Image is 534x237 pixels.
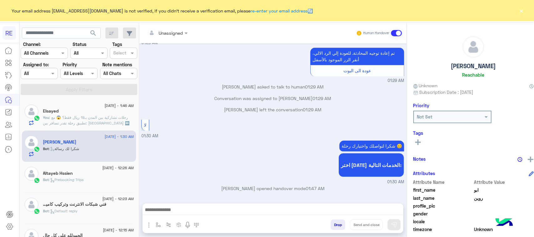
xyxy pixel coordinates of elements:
img: WhatsApp [34,208,40,214]
img: defaultAdmin.png [24,198,38,212]
img: make a call [194,223,199,228]
small: Human Handover [364,31,390,36]
p: [PERSON_NAME] left the conversation [141,107,404,113]
span: [DATE] - 12:26 AM [103,165,134,171]
span: Bot [43,146,49,151]
a: re-enter your email address [251,8,308,13]
button: select flow [153,219,163,230]
button: Drop [331,219,345,230]
img: notes [517,157,522,162]
span: last_name [413,195,473,201]
span: ابو [474,187,534,193]
label: Priority [63,61,77,68]
span: null [474,210,534,217]
span: لا [144,123,147,128]
span: 01:29 AM [141,41,158,45]
span: عودة الى البوت [343,68,371,73]
img: defaultAdmin.png [24,167,38,181]
span: Unknown [413,82,438,89]
span: [DATE] - 12:23 AM [103,196,134,202]
p: 28/8/2025, 1:30 AM [339,141,404,152]
span: profile_pic [413,203,473,209]
span: : Default reply [49,209,78,213]
button: Apply Filters [21,84,137,95]
span: Bot [43,177,49,182]
span: [DATE] - 12:15 AM [103,227,134,233]
button: × [518,8,525,14]
span: Your email address [EMAIL_ADDRESS][DOMAIN_NAME] is not verified, if you didn't receive a verifica... [12,8,313,14]
h5: Elsayed [43,108,59,114]
img: defaultAdmin.png [24,104,38,119]
span: 01:29 AM [313,96,331,101]
span: null [474,218,534,225]
p: [PERSON_NAME] opened handover mode [141,185,404,192]
span: Bot [43,209,49,213]
span: search [89,29,97,37]
h5: Altayeb Hssien [43,171,73,176]
h6: Attributes [413,170,435,176]
span: اختر [DATE] الخدمات التالية: [341,162,402,168]
img: add [528,157,533,162]
span: [DATE] - 1:30 AM [105,134,134,139]
span: locale [413,218,473,225]
span: You [43,115,49,120]
img: hulul-logo.png [493,212,515,234]
label: Note mentions [102,61,132,68]
label: Status [73,41,86,48]
div: RE [3,26,16,40]
span: Attribute Name [413,179,473,185]
img: send attachment [145,221,153,229]
span: first_name [413,187,473,193]
h5: ابو روين [43,139,77,145]
label: Channel: [23,41,41,48]
p: [PERSON_NAME] asked to talk to human [141,84,404,90]
span: روين [474,195,534,201]
h6: Reachable [462,72,485,78]
h5: [PERSON_NAME] [451,63,496,70]
p: 28/8/2025, 1:29 AM [310,48,404,65]
h6: Priority [413,103,430,108]
label: Tags [112,41,122,48]
img: Trigger scenario [166,222,171,227]
span: 01:30 AM [141,134,158,139]
img: create order [176,222,181,227]
span: [DATE] - 1:46 AM [105,103,134,108]
h6: Notes [413,156,426,162]
span: Unknown [474,226,534,233]
img: send message [391,222,397,228]
span: 01:29 AM [305,84,324,90]
p: Conversation was assigned to [PERSON_NAME] [141,95,404,102]
img: defaultAdmin.png [24,135,38,149]
img: select flow [156,222,161,227]
label: Assigned to: [23,61,49,68]
button: create order [174,219,184,230]
span: timezone [413,226,473,233]
img: send voice note [184,221,191,229]
button: Trigger scenario [163,219,174,230]
span: Subscription Date : [DATE] [419,89,473,95]
img: WhatsApp [34,146,40,152]
span: 01:47 AM [306,186,324,191]
span: : Prebooking Trips [49,177,84,182]
img: WhatsApp [34,115,40,121]
button: Send and close [350,219,383,230]
img: WhatsApp [34,177,40,184]
span: 01:29 AM [388,78,404,84]
span: gender [413,210,473,217]
span: Attribute Value [474,179,534,185]
h5: فني شبكات الانترنت وتركيب كاميرات مراقبة [43,202,107,207]
span: : شكرا لك رسالة [49,146,79,151]
span: 01:29 AM [303,107,322,113]
span: 01:30 AM [387,179,404,185]
button: search [86,28,101,41]
span: رحلات تشاركية بين المدن بـ19 ريال فقط؟ 😱 مع تطبيق رحلة تقدر تسافر بين: جدة ↔️ مكة جدة ↔️ الطائف ا... [43,115,133,165]
div: Select [112,49,126,58]
h6: Tags [413,130,534,136]
img: defaultAdmin.png [463,36,484,58]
